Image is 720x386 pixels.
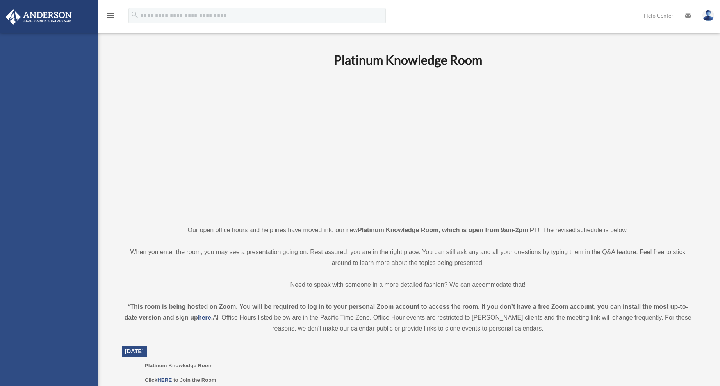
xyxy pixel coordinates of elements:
[198,314,211,321] a: here
[125,348,144,354] span: [DATE]
[334,52,482,68] b: Platinum Knowledge Room
[130,11,139,19] i: search
[157,377,172,383] a: HERE
[145,377,173,383] b: Click
[122,247,694,269] p: When you enter the room, you may see a presentation going on. Rest assured, you are in the right ...
[105,14,115,20] a: menu
[211,314,213,321] strong: .
[358,227,538,233] strong: Platinum Knowledge Room, which is open from 9am-2pm PT
[702,10,714,21] img: User Pic
[173,377,216,383] b: to Join the Room
[122,279,694,290] p: Need to speak with someone in a more detailed fashion? We can accommodate that!
[124,303,688,321] strong: *This room is being hosted on Zoom. You will be required to log in to your personal Zoom account ...
[4,9,74,25] img: Anderson Advisors Platinum Portal
[122,225,694,236] p: Our open office hours and helplines have moved into our new ! The revised schedule is below.
[122,301,694,334] div: All Office Hours listed below are in the Pacific Time Zone. Office Hour events are restricted to ...
[291,78,525,210] iframe: 231110_Toby_KnowledgeRoom
[105,11,115,20] i: menu
[145,363,213,368] span: Platinum Knowledge Room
